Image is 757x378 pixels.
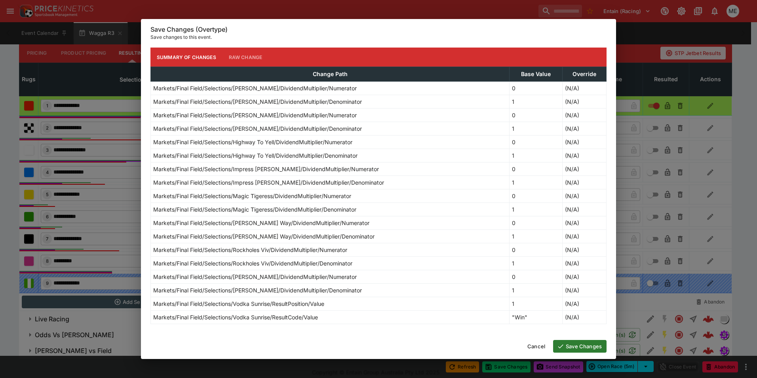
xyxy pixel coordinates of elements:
td: (N/A) [563,82,607,95]
td: (N/A) [563,297,607,311]
p: Markets/Final Field/Selections/Vodka Sunrise/ResultCode/Value [153,313,318,321]
td: 1 [510,230,563,243]
td: "Win" [510,311,563,324]
button: Summary of Changes [150,48,223,67]
td: (N/A) [563,162,607,176]
td: 1 [510,203,563,216]
p: Markets/Final Field/Selections/Vodka Sunrise/ResultPosition/Value [153,300,324,308]
td: 0 [510,270,563,284]
th: Override [563,67,607,82]
td: (N/A) [563,270,607,284]
p: Markets/Final Field/Selections/Magic Tigeress/DividendMultiplier/Denominator [153,205,356,214]
p: Markets/Final Field/Selections/[PERSON_NAME]/DividendMultiplier/Denominator [153,97,362,106]
td: 1 [510,149,563,162]
p: Markets/Final Field/Selections/Rockholes Viv/DividendMultiplier/Denominator [153,259,352,267]
td: 0 [510,162,563,176]
td: (N/A) [563,257,607,270]
td: (N/A) [563,122,607,136]
td: (N/A) [563,176,607,189]
p: Markets/Final Field/Selections/Impress [PERSON_NAME]/DividendMultiplier/Numerator [153,165,379,173]
td: 1 [510,297,563,311]
button: Raw Change [223,48,269,67]
p: Markets/Final Field/Selections/Rockholes Viv/DividendMultiplier/Numerator [153,246,347,254]
td: (N/A) [563,284,607,297]
td: 0 [510,109,563,122]
td: (N/A) [563,95,607,109]
th: Base Value [510,67,563,82]
p: Markets/Final Field/Selections/Impress [PERSON_NAME]/DividendMultiplier/Denominator [153,178,384,187]
td: 1 [510,95,563,109]
th: Change Path [151,67,510,82]
button: Cancel [523,340,550,353]
p: Markets/Final Field/Selections/[PERSON_NAME]/DividendMultiplier/Denominator [153,124,362,133]
td: 1 [510,122,563,136]
td: (N/A) [563,149,607,162]
td: (N/A) [563,216,607,230]
p: Markets/Final Field/Selections/[PERSON_NAME]/DividendMultiplier/Numerator [153,84,357,92]
td: (N/A) [563,243,607,257]
td: (N/A) [563,136,607,149]
td: 0 [510,189,563,203]
td: 1 [510,284,563,297]
td: 1 [510,257,563,270]
td: 1 [510,176,563,189]
td: 0 [510,243,563,257]
p: Markets/Final Field/Selections/[PERSON_NAME] Way/DividendMultiplier/Denominator [153,232,375,241]
p: Markets/Final Field/Selections/[PERSON_NAME] Way/DividendMultiplier/Numerator [153,219,369,227]
td: 0 [510,82,563,95]
p: Markets/Final Field/Selections/Highway To Yell/DividendMultiplier/Numerator [153,138,352,146]
td: (N/A) [563,311,607,324]
h6: Save Changes (Overtype) [150,25,607,34]
td: (N/A) [563,109,607,122]
p: Markets/Final Field/Selections/Highway To Yell/DividendMultiplier/Denominator [153,151,358,160]
p: Markets/Final Field/Selections/[PERSON_NAME]/DividendMultiplier/Numerator [153,273,357,281]
td: (N/A) [563,230,607,243]
p: Markets/Final Field/Selections/[PERSON_NAME]/DividendMultiplier/Denominator [153,286,362,294]
p: Save changes to this event. [150,33,607,41]
button: Save Changes [553,340,607,353]
p: Markets/Final Field/Selections/Magic Tigeress/DividendMultiplier/Numerator [153,192,351,200]
p: Markets/Final Field/Selections/[PERSON_NAME]/DividendMultiplier/Numerator [153,111,357,119]
td: (N/A) [563,203,607,216]
td: 0 [510,216,563,230]
td: (N/A) [563,189,607,203]
td: 0 [510,136,563,149]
